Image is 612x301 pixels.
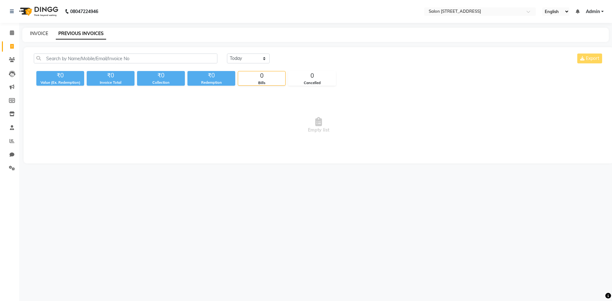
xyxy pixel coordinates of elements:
div: Bills [238,80,285,86]
a: INVOICE [30,31,48,36]
div: ₹0 [36,71,84,80]
div: Value (Ex. Redemption) [36,80,84,85]
img: logo [16,3,60,20]
b: 08047224946 [70,3,98,20]
div: ₹0 [187,71,235,80]
div: Cancelled [288,80,336,86]
input: Search by Name/Mobile/Email/Invoice No [34,54,217,63]
a: PREVIOUS INVOICES [56,28,106,39]
div: ₹0 [137,71,185,80]
div: Redemption [187,80,235,85]
span: Admin [586,8,600,15]
div: Invoice Total [87,80,135,85]
div: Collection [137,80,185,85]
div: 0 [288,71,336,80]
div: ₹0 [87,71,135,80]
span: Empty list [34,93,603,157]
div: 0 [238,71,285,80]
